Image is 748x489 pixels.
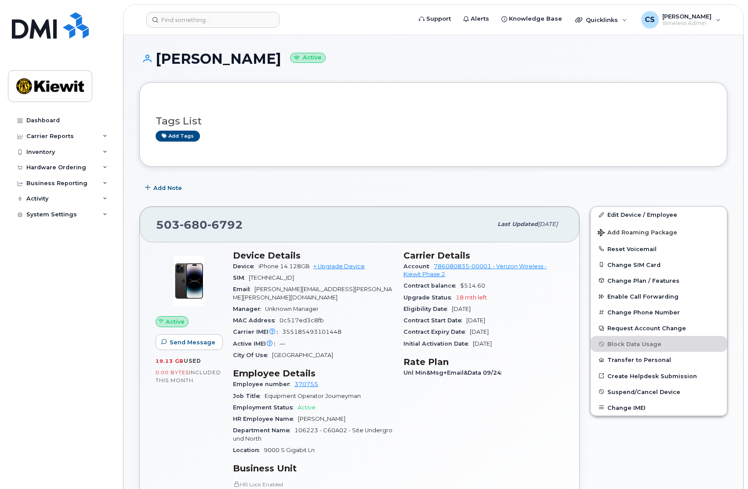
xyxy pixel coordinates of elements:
[591,320,727,336] button: Request Account Change
[403,282,460,289] span: Contract balance
[591,336,727,352] button: Block Data Usage
[403,328,470,335] span: Contract Expiry Date
[139,51,727,66] h1: [PERSON_NAME]
[265,393,361,399] span: Equipment Operator Journeyman
[591,257,727,273] button: Change SIM Card
[452,306,471,312] span: [DATE]
[156,369,221,383] span: included this month
[233,393,265,399] span: Job Title
[403,250,563,261] h3: Carrier Details
[180,218,207,231] span: 680
[298,416,345,422] span: [PERSON_NAME]
[156,358,184,364] span: 19.13 GB
[233,481,393,488] p: HR Lock Enabled
[233,317,280,324] span: MAC Address
[156,116,711,127] h3: Tags List
[265,306,319,312] span: Unknown Manager
[591,207,727,223] a: Edit Device / Employee
[290,53,326,63] small: Active
[497,221,538,227] span: Last updated
[591,241,727,257] button: Reset Voicemail
[403,340,473,347] span: Initial Activation Date
[591,223,727,241] button: Add Roaming Package
[233,416,298,422] span: HR Employee Name
[233,250,393,261] h3: Device Details
[233,286,392,300] span: [PERSON_NAME][EMAIL_ADDRESS][PERSON_NAME][PERSON_NAME][DOMAIN_NAME]
[591,352,727,368] button: Transfer to Personal
[280,317,324,324] span: 0c517ed3c8fb
[233,286,254,292] span: Email
[473,340,492,347] span: [DATE]
[538,221,558,227] span: [DATE]
[598,229,677,237] span: Add Roaming Package
[403,357,563,367] h3: Rate Plan
[298,404,316,411] span: Active
[156,131,200,142] a: Add tags
[272,352,333,358] span: [GEOGRAPHIC_DATA]
[166,317,185,326] span: Active
[403,369,506,376] span: Unl Min&Msg+Email&Data 09/24
[233,274,249,281] span: SIM
[163,255,215,307] img: image20231002-3703462-njx0qo.jpeg
[460,282,485,289] span: $514.60
[403,263,547,277] a: 786080835-00001 - Verizon Wireless - Kiewit Phase 2
[403,317,466,324] span: Contract Start Date
[591,384,727,400] button: Suspend/Cancel Device
[233,381,294,387] span: Employee number
[184,358,201,364] span: used
[294,381,318,387] a: 370755
[233,306,265,312] span: Manager
[403,263,434,270] span: Account
[403,294,456,301] span: Upgrade Status
[264,447,315,453] span: 9000 S Gigabit Ln
[591,273,727,288] button: Change Plan / Features
[607,293,679,300] span: Enable Call Forwarding
[403,306,452,312] span: Eligibility Date
[456,294,487,301] span: 18 mth left
[591,304,727,320] button: Change Phone Number
[258,263,310,270] span: iPhone 14 128GB
[249,274,294,281] span: [TECHNICAL_ID]
[170,338,215,347] span: Send Message
[156,218,243,231] span: 503
[207,218,243,231] span: 6792
[233,463,393,474] h3: Business Unit
[233,404,298,411] span: Employment Status
[233,328,282,335] span: Carrier IMEI
[591,288,727,304] button: Enable Call Forwarding
[282,328,341,335] span: 355185493101448
[156,334,223,350] button: Send Message
[313,263,365,270] a: + Upgrade Device
[710,451,741,482] iframe: Messenger Launcher
[233,263,258,270] span: Device
[591,400,727,416] button: Change IMEI
[139,180,189,196] button: Add Note
[153,184,182,192] span: Add Note
[233,340,280,347] span: Active IMEI
[233,427,294,434] span: Department Name
[607,388,680,395] span: Suspend/Cancel Device
[591,368,727,384] a: Create Helpdesk Submission
[466,317,485,324] span: [DATE]
[233,447,264,453] span: Location
[470,328,489,335] span: [DATE]
[233,352,272,358] span: City Of Use
[233,427,392,442] span: 106223 - C60A02 - Site Underground North
[156,369,189,376] span: 0.00 Bytes
[280,340,285,347] span: —
[607,277,679,284] span: Change Plan / Features
[233,368,393,379] h3: Employee Details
